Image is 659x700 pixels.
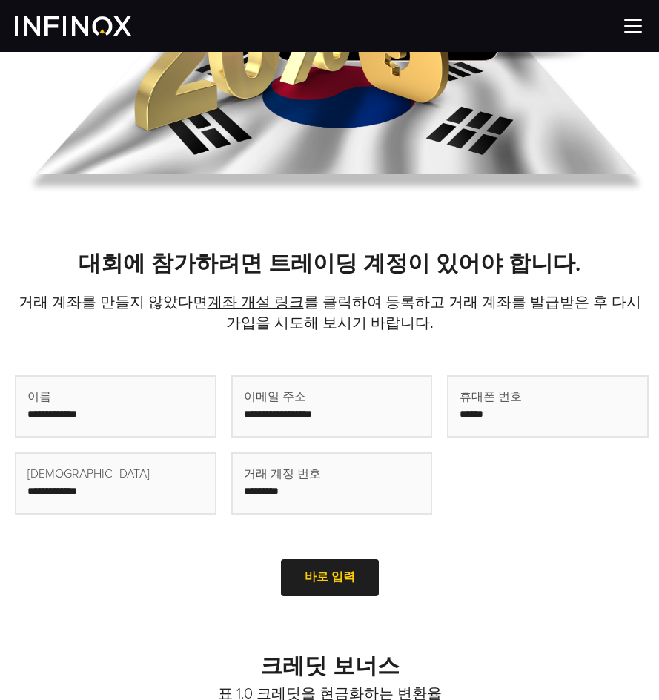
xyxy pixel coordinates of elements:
[27,388,51,406] span: 이름
[460,388,522,406] span: 휴대폰 번호
[281,559,379,595] a: 바로 입력
[244,388,306,406] span: 이메일 주소
[79,250,580,277] strong: 대회에 참가하려면 트레이딩 계정이 있어야 합니다.
[260,653,400,680] strong: 크레딧 보너스
[15,292,644,334] p: 거래 계좌를 만들지 않았다면 를 클릭하여 등록하고 거래 계좌를 발급받은 후 다시 가입을 시도해 보시기 바랍니다.
[27,465,150,483] span: [DEMOGRAPHIC_DATA]
[244,465,321,483] span: 거래 계정 번호
[208,294,304,311] a: 계좌 개설 링크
